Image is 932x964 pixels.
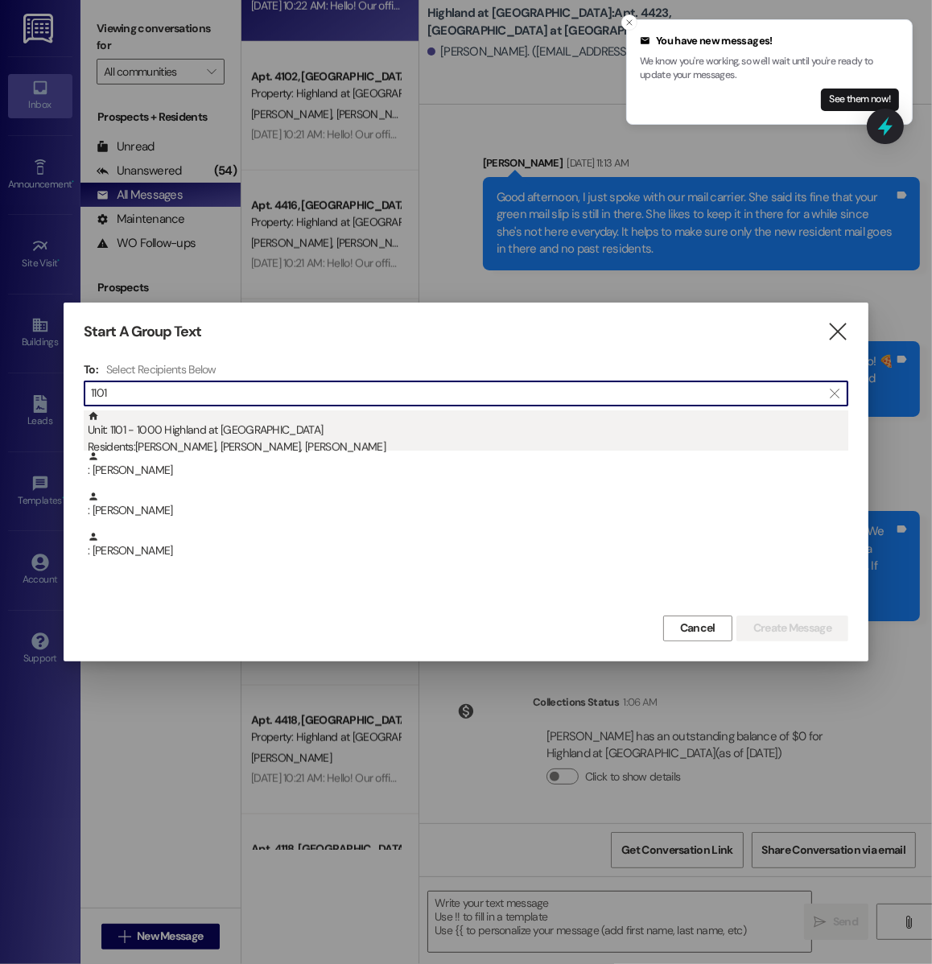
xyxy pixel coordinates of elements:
[822,381,847,406] button: Clear text
[88,531,848,559] div: : [PERSON_NAME]
[91,382,822,405] input: Search for any contact or apartment
[88,410,848,456] div: Unit: 1101 - 1000 Highland at [GEOGRAPHIC_DATA]
[84,323,201,341] h3: Start A Group Text
[88,491,848,519] div: : [PERSON_NAME]
[106,362,217,377] h4: Select Recipients Below
[84,362,98,377] h3: To:
[680,620,715,636] span: Cancel
[830,387,839,400] i: 
[84,491,848,531] div: : [PERSON_NAME]
[88,439,848,455] div: Residents: [PERSON_NAME], [PERSON_NAME], [PERSON_NAME]
[736,616,848,641] button: Create Message
[663,616,732,641] button: Cancel
[640,33,899,49] div: You have new messages!
[753,620,831,636] span: Create Message
[821,89,899,111] button: See them now!
[84,410,848,451] div: Unit: 1101 - 1000 Highland at [GEOGRAPHIC_DATA]Residents:[PERSON_NAME], [PERSON_NAME], [PERSON_NAME]
[621,14,637,31] button: Close toast
[640,55,899,83] p: We know you're working, so we'll wait until you're ready to update your messages.
[827,323,848,340] i: 
[84,451,848,491] div: : [PERSON_NAME]
[84,531,848,571] div: : [PERSON_NAME]
[88,451,848,479] div: : [PERSON_NAME]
